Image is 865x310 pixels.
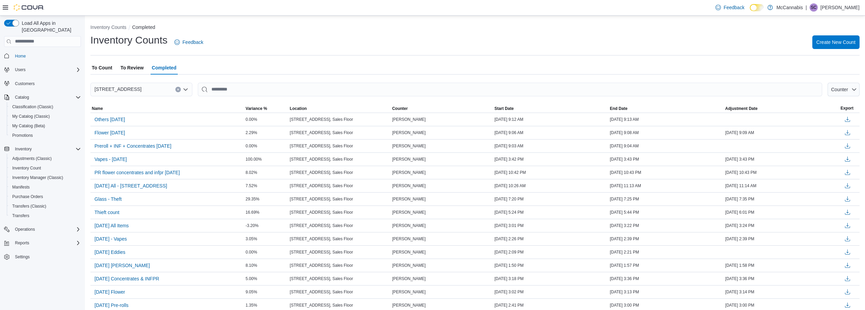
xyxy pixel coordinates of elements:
[608,182,724,190] div: [DATE] 11:13 AM
[12,93,32,101] button: Catalog
[289,168,391,177] div: [STREET_ADDRESS], Sales Floor
[92,61,112,75] span: To Count
[493,208,608,216] div: [DATE] 5:24 PM
[820,3,860,12] p: [PERSON_NAME]
[608,261,724,270] div: [DATE] 1:57 PM
[15,240,29,246] span: Reports
[15,67,25,72] span: Users
[493,261,608,270] div: [DATE] 1:50 PM
[493,168,608,177] div: [DATE] 10:42 PM
[493,142,608,150] div: [DATE] 9:03 AM
[812,35,860,49] button: Create New Count
[10,154,54,163] a: Adjustments (Classic)
[608,129,724,137] div: [DATE] 9:08 AM
[750,4,764,11] input: Dark Mode
[12,225,38,233] button: Operations
[831,87,848,92] span: Counter
[10,122,81,130] span: My Catalog (Beta)
[12,213,29,218] span: Transfers
[12,104,53,110] span: Classification (Classic)
[92,221,132,231] button: [DATE] All Items
[724,182,839,190] div: [DATE] 11:14 AM
[92,207,122,217] button: Thieft count
[608,222,724,230] div: [DATE] 3:22 PM
[811,3,817,12] span: SC
[12,156,52,161] span: Adjustments (Classic)
[152,61,176,75] span: Completed
[94,156,127,163] span: Vapes - [DATE]
[608,301,724,309] div: [DATE] 3:00 PM
[289,155,391,163] div: [STREET_ADDRESS], Sales Floor
[724,301,839,309] div: [DATE] 3:00 PM
[391,104,493,113] button: Counter
[12,133,33,138] span: Promotions
[608,235,724,243] div: [DATE] 2:39 PM
[244,129,289,137] div: 2.29%
[392,210,426,215] span: [PERSON_NAME]
[92,128,128,138] button: Flower [DATE]
[1,144,84,154] button: Inventory
[10,164,81,172] span: Inventory Count
[724,168,839,177] div: [DATE] 10:43 PM
[12,225,81,233] span: Operations
[12,239,32,247] button: Reports
[1,65,84,75] button: Users
[493,115,608,124] div: [DATE] 9:12 AM
[10,183,32,191] a: Manifests
[7,121,84,131] button: My Catalog (Beta)
[392,303,426,308] span: [PERSON_NAME]
[244,182,289,190] div: 7.52%
[10,212,81,220] span: Transfers
[392,130,426,135] span: [PERSON_NAME]
[10,103,56,111] a: Classification (Classic)
[94,222,129,229] span: [DATE] All Items
[244,195,289,203] div: 29.35%
[392,106,408,111] span: Counter
[15,146,32,152] span: Inventory
[724,4,744,11] span: Feedback
[10,212,32,220] a: Transfers
[7,201,84,211] button: Transfers (Classic)
[713,1,747,14] a: Feedback
[90,25,126,30] button: Inventory Counts
[94,143,171,149] span: Preroll + INF + Concentrates [DATE]
[7,173,84,182] button: Inventory Manager (Classic)
[608,275,724,283] div: [DATE] 3:36 PM
[10,174,81,182] span: Inventory Manager (Classic)
[12,52,29,60] a: Home
[15,95,29,100] span: Catalog
[94,209,119,216] span: Thieft count
[10,154,81,163] span: Adjustments (Classic)
[608,195,724,203] div: [DATE] 7:25 PM
[392,289,426,295] span: [PERSON_NAME]
[92,247,128,257] button: [DATE] Eddies
[94,85,141,93] span: [STREET_ADDRESS]
[392,196,426,202] span: [PERSON_NAME]
[1,93,84,102] button: Catalog
[246,106,267,111] span: Variance %
[10,112,53,120] a: My Catalog (Classic)
[7,182,84,192] button: Manifests
[15,53,26,59] span: Home
[1,51,84,61] button: Home
[92,106,103,111] span: Name
[289,301,391,309] div: [STREET_ADDRESS], Sales Floor
[392,276,426,281] span: [PERSON_NAME]
[724,104,839,113] button: Adjustment Date
[94,182,167,189] span: [DATE] All - [STREET_ADDRESS]
[289,182,391,190] div: [STREET_ADDRESS], Sales Floor
[1,238,84,248] button: Reports
[289,261,391,270] div: [STREET_ADDRESS], Sales Floor
[172,35,206,49] a: Feedback
[92,141,174,151] button: Preroll + INF + Concentrates [DATE]
[289,115,391,124] div: [STREET_ADDRESS], Sales Floor
[19,20,81,33] span: Load All Apps in [GEOGRAPHIC_DATA]
[94,262,150,269] span: [DATE] [PERSON_NAME]
[289,288,391,296] div: [STREET_ADDRESS], Sales Floor
[12,203,46,209] span: Transfers (Classic)
[608,104,724,113] button: End Date
[10,112,81,120] span: My Catalog (Classic)
[816,39,855,46] span: Create New Count
[10,174,66,182] a: Inventory Manager (Classic)
[244,248,289,256] div: 0.00%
